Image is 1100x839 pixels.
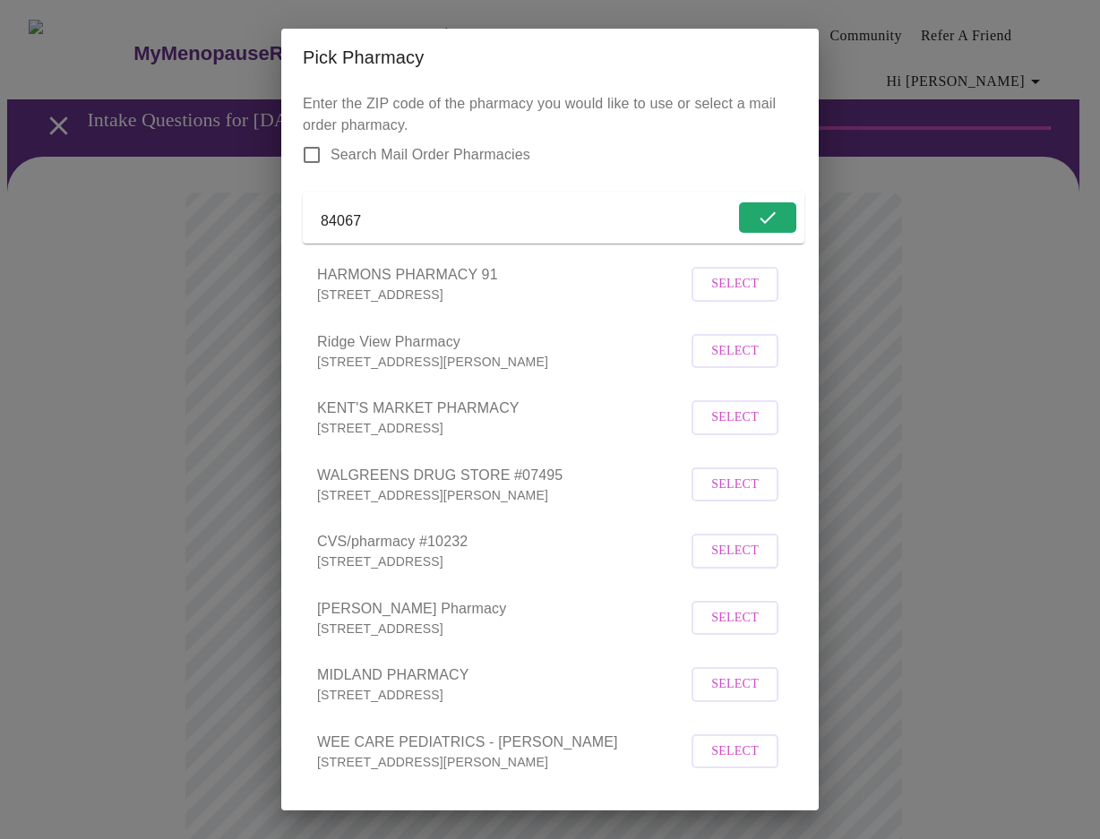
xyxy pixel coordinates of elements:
[711,673,759,696] span: Select
[711,741,759,763] span: Select
[331,144,530,166] span: Search Mail Order Pharmacies
[317,552,687,570] p: [STREET_ADDRESS]
[692,267,778,302] button: Select
[317,353,687,371] p: [STREET_ADDRESS][PERSON_NAME]
[711,273,759,295] span: Select
[317,486,687,504] p: [STREET_ADDRESS][PERSON_NAME]
[692,667,778,702] button: Select
[692,467,778,502] button: Select
[317,531,687,552] span: CVS/pharmacy #10232
[711,407,759,429] span: Select
[317,732,687,753] span: WEE CARE PEDIATRICS - [PERSON_NAME]
[317,398,687,419] span: KENT'S MARKET PHARMACY
[692,601,778,636] button: Select
[317,331,687,353] span: Ridge View Pharmacy
[711,540,759,562] span: Select
[692,400,778,435] button: Select
[317,664,687,686] span: MIDLAND PHARMACY
[317,753,687,771] p: [STREET_ADDRESS][PERSON_NAME]
[711,607,759,629] span: Select
[317,686,687,704] p: [STREET_ADDRESS]
[321,207,735,235] input: Send a message to your care team
[692,734,778,769] button: Select
[711,474,759,496] span: Select
[317,620,687,638] p: [STREET_ADDRESS]
[303,93,797,792] p: Enter the ZIP code of the pharmacy you would like to use or select a mail order pharmacy.
[711,340,759,363] span: Select
[317,286,687,304] p: [STREET_ADDRESS]
[692,534,778,569] button: Select
[303,43,797,72] h2: Pick Pharmacy
[317,264,687,286] span: HARMONS PHARMACY 91
[317,598,687,620] span: [PERSON_NAME] Pharmacy
[317,465,687,486] span: WALGREENS DRUG STORE #07495
[317,419,687,437] p: [STREET_ADDRESS]
[692,334,778,369] button: Select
